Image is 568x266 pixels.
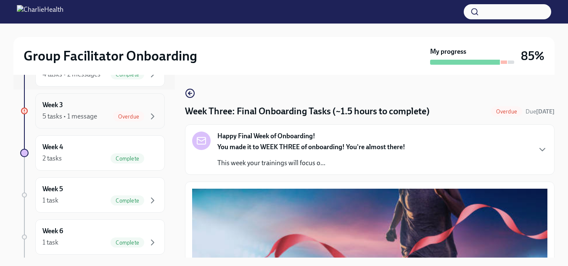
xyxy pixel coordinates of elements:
strong: You made it to WEEK THREE of onboarding! You're almost there! [217,143,405,151]
p: This week your trainings will focus o... [217,158,405,168]
strong: My progress [430,47,466,56]
span: Overdue [491,108,522,115]
img: CharlieHealth [17,5,63,18]
a: Week 35 tasks • 1 messageOverdue [20,93,165,129]
div: 1 task [42,196,58,205]
a: Week 42 tasksComplete [20,135,165,171]
h4: Week Three: Final Onboarding Tasks (~1.5 hours to complete) [185,105,430,118]
span: Complete [111,240,144,246]
h6: Week 3 [42,100,63,110]
span: Complete [111,155,144,162]
span: September 21st, 2025 10:00 [526,108,555,116]
h6: Week 6 [42,226,63,236]
span: Overdue [113,113,144,120]
div: 2 tasks [42,154,62,163]
div: 1 task [42,238,58,247]
a: Week 51 taskComplete [20,177,165,213]
span: Due [526,108,555,115]
strong: Happy Final Week of Onboarding! [217,132,315,141]
h6: Week 4 [42,142,63,152]
h6: Week 5 [42,184,63,194]
a: Week 61 taskComplete [20,219,165,255]
strong: [DATE] [536,108,555,115]
h3: 85% [521,48,544,63]
span: Complete [111,198,144,204]
div: 5 tasks • 1 message [42,112,97,121]
h2: Group Facilitator Onboarding [24,47,197,64]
